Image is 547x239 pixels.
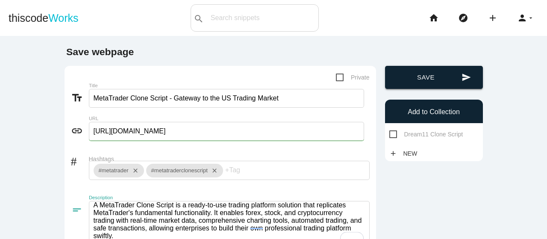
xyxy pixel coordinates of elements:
[389,108,479,116] h6: Add to Collection
[71,92,89,104] i: text_fields
[206,9,318,27] input: Search snippets
[385,66,483,89] button: sendSave
[194,5,204,32] i: search
[336,72,370,83] span: Private
[225,161,276,179] input: +Tag
[389,146,397,161] i: add
[89,156,370,162] label: Hashtags
[94,164,144,177] div: #metatrader
[146,164,223,177] div: #metatraderclonescript
[389,146,422,161] a: addNew
[462,66,471,89] i: send
[389,129,463,140] span: Dream11 Clone Script
[208,164,218,177] i: close
[89,89,364,108] input: What does this link to?
[129,164,139,177] i: close
[66,46,134,57] b: Save webpage
[71,125,89,137] i: link
[458,4,468,32] i: explore
[89,83,314,89] label: Title
[89,122,364,141] input: Enter link to webpage
[71,153,89,165] i: #
[89,116,314,121] label: URL
[527,4,534,32] i: arrow_drop_down
[71,204,89,216] i: short_text
[191,5,206,31] button: search
[517,4,527,32] i: person
[488,4,498,32] i: add
[48,12,78,24] span: Works
[429,4,439,32] i: home
[9,4,79,32] a: thiscodeWorks
[89,195,314,201] label: Description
